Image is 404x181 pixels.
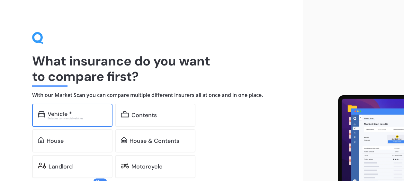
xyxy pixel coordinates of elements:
div: Vehicle * [48,111,72,117]
div: House [47,138,64,144]
h1: What insurance do you want to compare first? [32,53,271,84]
img: home.91c183c226a05b4dc763.svg [38,137,44,143]
div: House & Contents [130,138,179,144]
img: motorbike.c49f395e5a6966510904.svg [121,162,129,169]
div: Contents [131,112,157,118]
h4: With our Market Scan you can compare multiple different insurers all at once and in one place. [32,92,271,99]
img: landlord.470ea2398dcb263567d0.svg [38,162,46,169]
div: Motorcycle [131,163,162,170]
img: home-and-contents.b802091223b8502ef2dd.svg [121,137,127,143]
div: Excludes commercial vehicles [48,117,107,120]
img: car.f15378c7a67c060ca3f3.svg [38,111,45,117]
div: Landlord [49,163,73,170]
img: content.01f40a52572271636b6f.svg [121,111,129,117]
